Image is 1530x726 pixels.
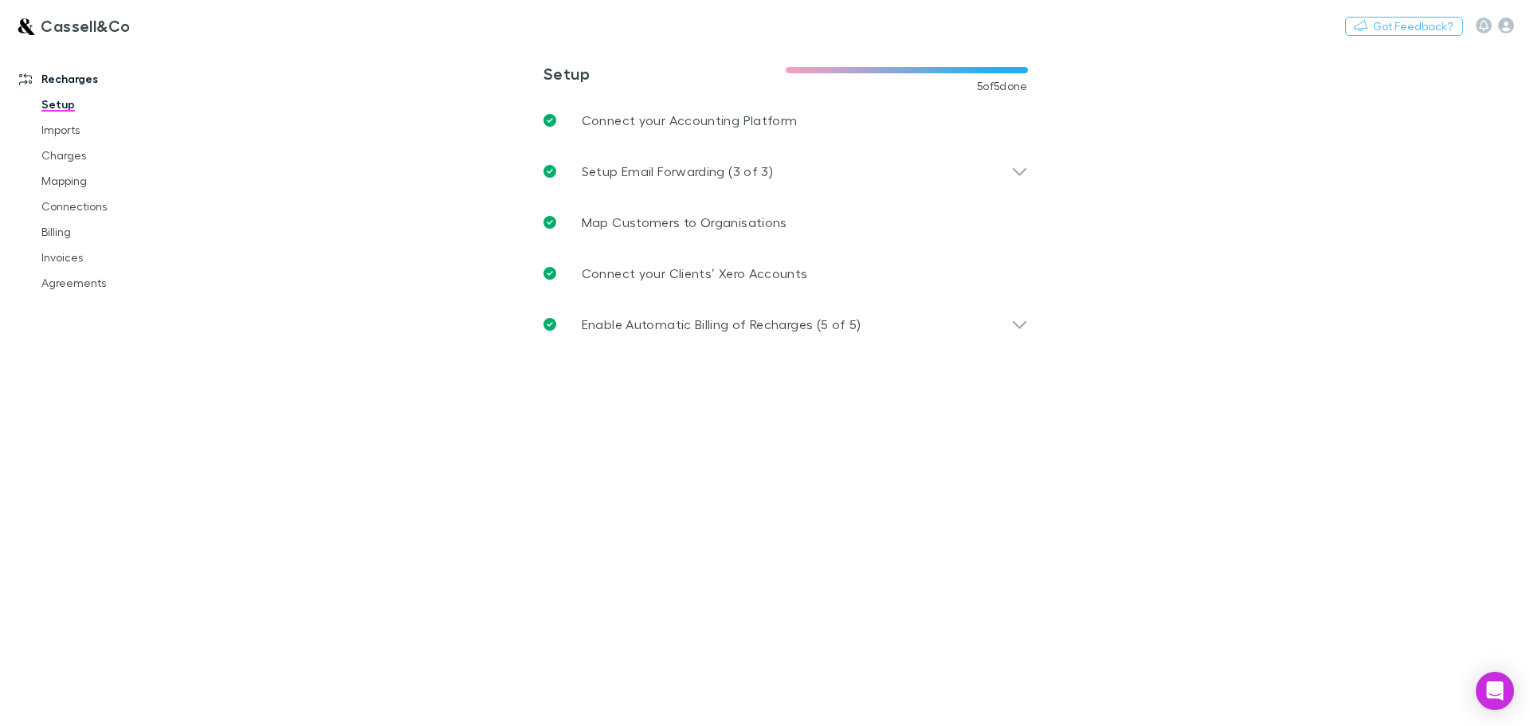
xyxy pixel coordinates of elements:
a: Setup [25,92,215,117]
p: Connect your Accounting Platform [582,111,798,130]
a: Connections [25,194,215,219]
a: Imports [25,117,215,143]
a: Map Customers to Organisations [531,197,1041,248]
p: Setup Email Forwarding (3 of 3) [582,162,773,181]
div: Open Intercom Messenger [1476,672,1514,710]
p: Enable Automatic Billing of Recharges (5 of 5) [582,315,861,334]
p: Map Customers to Organisations [582,213,787,232]
div: Enable Automatic Billing of Recharges (5 of 5) [531,299,1041,350]
a: Charges [25,143,215,168]
a: Connect your Clients’ Xero Accounts [531,248,1041,299]
span: 5 of 5 done [977,80,1028,92]
button: Got Feedback? [1345,17,1463,36]
p: Connect your Clients’ Xero Accounts [582,264,808,283]
a: Billing [25,219,215,245]
img: Cassell&Co's Logo [16,16,34,35]
h3: Setup [543,64,786,83]
a: Connect your Accounting Platform [531,95,1041,146]
div: Setup Email Forwarding (3 of 3) [531,146,1041,197]
a: Mapping [25,168,215,194]
h3: Cassell&Co [41,16,131,35]
a: Invoices [25,245,215,270]
a: Recharges [3,66,215,92]
a: Cassell&Co [6,6,140,45]
a: Agreements [25,270,215,296]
